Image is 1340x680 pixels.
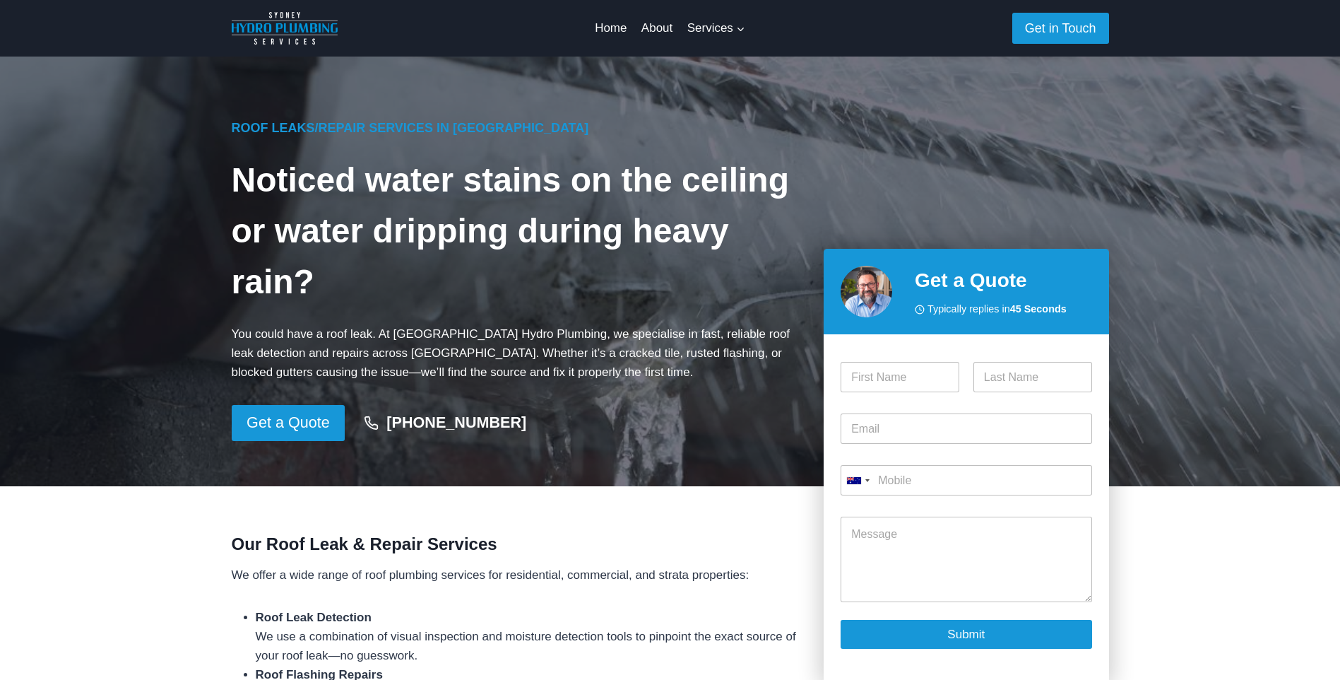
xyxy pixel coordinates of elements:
[841,465,874,496] button: Selected country
[841,620,1091,649] button: Submit
[588,11,752,45] nav: Primary Navigation
[232,405,345,442] a: Get a Quote
[841,465,1091,496] input: Mobile
[915,266,1092,295] h2: Get a Quote
[256,608,802,666] li: We use a combination of visual inspection and moisture detection tools to pinpoint the exact sour...
[634,11,680,45] a: About
[680,11,752,45] a: Services
[256,611,372,624] strong: Roof Leak Detection
[232,565,802,585] p: We offer a wide range of roof plumbing services for residential, commercial, and strata properties:
[1012,13,1109,43] a: Get in Touch
[232,324,802,382] p: You could have a roof leak. At [GEOGRAPHIC_DATA] Hydro Plumbing, we specialise in fast, reliable ...
[232,155,802,307] h1: Noticed water stains on the ceiling or water dripping during heavy rain?
[350,407,540,440] a: [PHONE_NUMBER]
[247,411,330,435] span: Get a Quote
[687,18,745,37] span: Services
[927,301,1067,317] span: Typically replies in
[1010,303,1067,315] strong: 45 Seconds
[232,119,802,138] h6: Roof Leaks/Repair Services in [GEOGRAPHIC_DATA]
[232,534,497,553] strong: Our Roof Leak & Repair Services
[841,414,1091,444] input: Email
[232,12,338,45] img: Sydney Hydro Plumbing Logo
[588,11,634,45] a: Home
[973,362,1092,392] input: Last Name
[841,362,959,392] input: First Name
[386,414,526,431] strong: [PHONE_NUMBER]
